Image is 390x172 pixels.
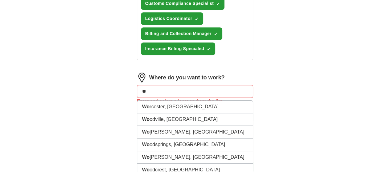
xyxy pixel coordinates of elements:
li: [PERSON_NAME], [GEOGRAPHIC_DATA] [137,151,253,164]
strong: Wo [142,142,150,147]
button: Insurance Billing Specialist✓ [141,42,215,55]
span: Insurance Billing Specialist [145,46,204,52]
span: Billing and Collection Manager [145,30,211,37]
span: Logistics Coordinator [145,15,192,22]
label: Where do you want to work? [149,74,225,82]
button: Logistics Coordinator✓ [141,12,203,25]
li: odsprings, [GEOGRAPHIC_DATA] [137,138,253,151]
li: [PERSON_NAME], [GEOGRAPHIC_DATA] [137,126,253,138]
li: rcester, [GEOGRAPHIC_DATA] [137,101,253,113]
button: Billing and Collection Manager✓ [141,27,222,40]
strong: Wo [142,129,150,134]
li: odville, [GEOGRAPHIC_DATA] [137,113,253,126]
div: Enter and select a location from the list [137,98,253,105]
span: Customs Compliance Specialist [145,0,214,7]
span: ✓ [214,32,218,37]
strong: Wo [142,154,150,160]
img: location.png [137,73,147,82]
span: ✓ [195,17,199,22]
span: ✓ [216,2,220,6]
strong: Wo [142,104,150,109]
span: ✓ [207,47,211,52]
strong: Wo [142,117,150,122]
